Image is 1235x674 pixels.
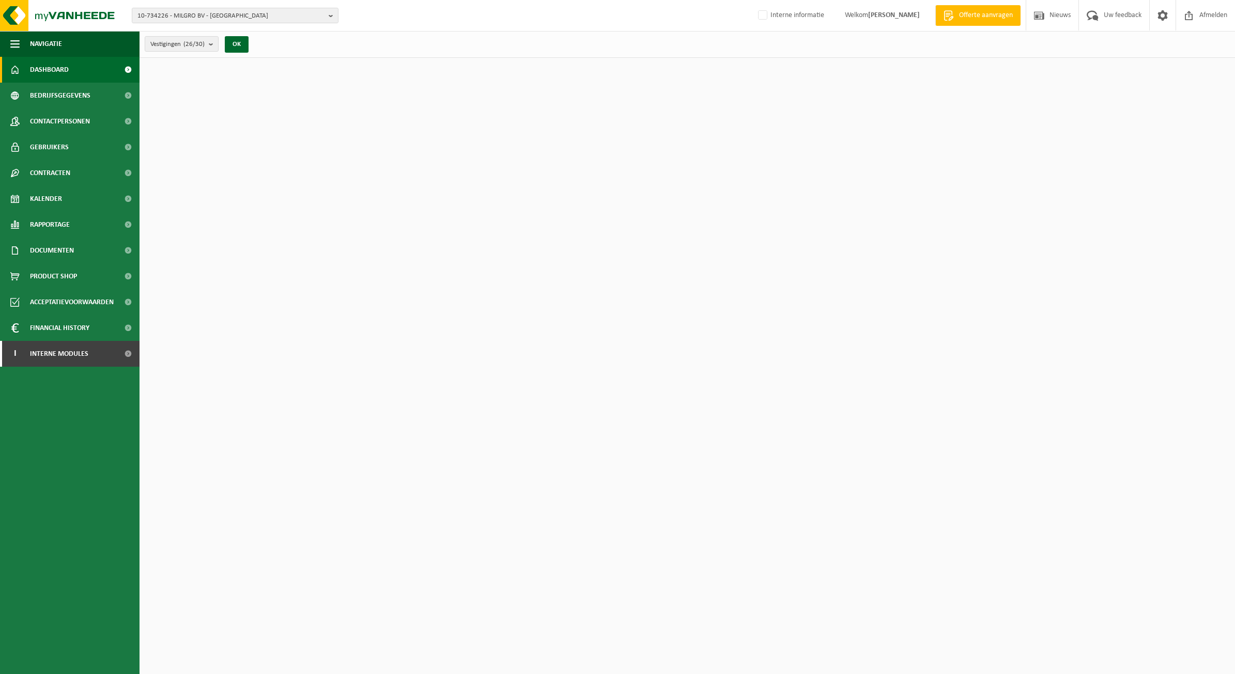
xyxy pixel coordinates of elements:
[30,57,69,83] span: Dashboard
[30,186,62,212] span: Kalender
[935,5,1021,26] a: Offerte aanvragen
[30,315,89,341] span: Financial History
[956,10,1015,21] span: Offerte aanvragen
[145,36,219,52] button: Vestigingen(26/30)
[30,134,69,160] span: Gebruikers
[30,31,62,57] span: Navigatie
[30,289,114,315] span: Acceptatievoorwaarden
[30,341,88,367] span: Interne modules
[868,11,920,19] strong: [PERSON_NAME]
[30,108,90,134] span: Contactpersonen
[30,212,70,238] span: Rapportage
[150,37,205,52] span: Vestigingen
[30,160,70,186] span: Contracten
[30,83,90,108] span: Bedrijfsgegevens
[30,238,74,263] span: Documenten
[756,8,824,23] label: Interne informatie
[183,41,205,48] count: (26/30)
[132,8,338,23] button: 10-734226 - MILGRO BV - [GEOGRAPHIC_DATA]
[137,8,325,24] span: 10-734226 - MILGRO BV - [GEOGRAPHIC_DATA]
[225,36,249,53] button: OK
[10,341,20,367] span: I
[30,263,77,289] span: Product Shop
